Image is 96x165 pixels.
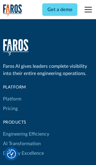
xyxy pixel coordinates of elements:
[3,4,22,16] img: Logo of the analytics and reporting company Faros.
[7,149,16,158] img: Revisit consent button
[3,39,28,55] a: home
[42,3,77,16] a: Get a demo
[3,148,44,158] a: Delivery Excellence
[3,39,28,55] img: Faros Logo White
[7,149,16,158] button: Cookie Settings
[3,119,49,126] div: products
[3,63,93,77] div: Faros AI gives leaders complete visibility into their entire engineering operations.
[3,84,49,91] div: Platform
[3,104,18,113] a: Pricing
[81,2,93,17] div: menu
[3,139,41,148] a: AI Transformation
[3,94,21,104] a: Platform
[3,4,22,16] a: home
[3,129,49,139] a: Engineering Efficiency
